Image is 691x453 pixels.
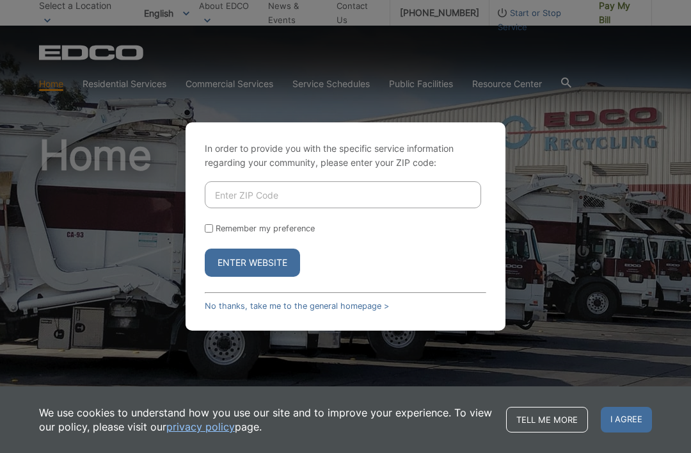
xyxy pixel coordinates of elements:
p: We use cookies to understand how you use our site and to improve your experience. To view our pol... [39,406,493,434]
p: In order to provide you with the specific service information regarding your community, please en... [205,142,486,170]
label: Remember my preference [216,224,315,233]
input: Enter ZIP Code [205,181,481,208]
a: privacy policy [166,420,235,434]
a: No thanks, take me to the general homepage > [205,301,389,311]
a: Tell me more [506,407,588,432]
button: Enter Website [205,249,300,277]
span: I agree [601,407,652,432]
